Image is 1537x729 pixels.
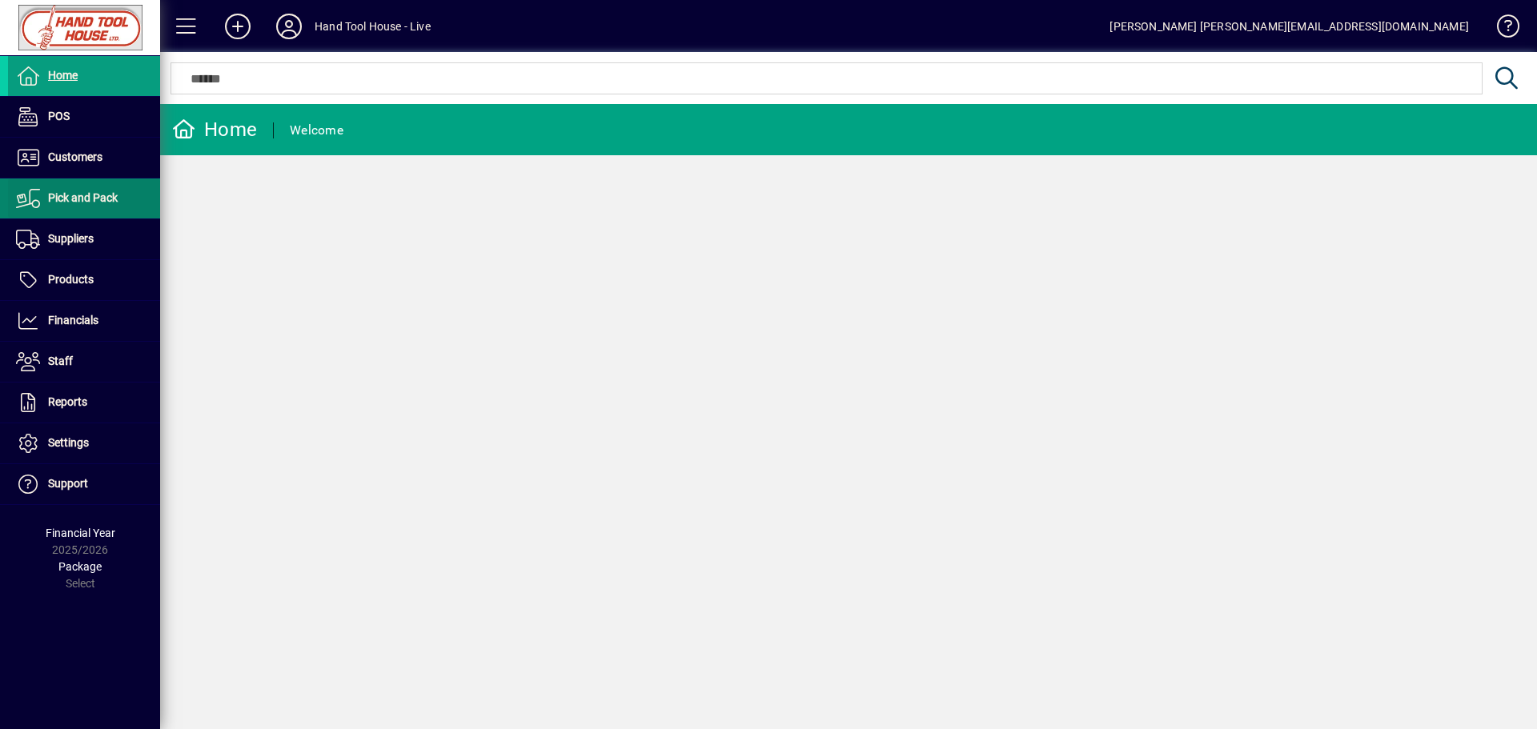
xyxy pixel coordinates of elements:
a: Financials [8,301,160,341]
div: Hand Tool House - Live [315,14,431,39]
div: Home [172,117,257,142]
a: Settings [8,423,160,463]
span: Pick and Pack [48,191,118,204]
a: Suppliers [8,219,160,259]
a: Products [8,260,160,300]
span: Financial Year [46,527,115,539]
span: Support [48,477,88,490]
a: Customers [8,138,160,178]
span: Reports [48,395,87,408]
a: Staff [8,342,160,382]
a: POS [8,97,160,137]
button: Add [212,12,263,41]
span: POS [48,110,70,122]
span: Products [48,273,94,286]
span: Package [58,560,102,573]
span: Customers [48,150,102,163]
span: Financials [48,314,98,326]
span: Suppliers [48,232,94,245]
a: Knowledge Base [1485,3,1517,55]
div: [PERSON_NAME] [PERSON_NAME][EMAIL_ADDRESS][DOMAIN_NAME] [1110,14,1469,39]
a: Support [8,464,160,504]
a: Pick and Pack [8,178,160,218]
a: Reports [8,383,160,423]
span: Home [48,69,78,82]
div: Welcome [290,118,343,143]
span: Settings [48,436,89,449]
button: Profile [263,12,315,41]
span: Staff [48,354,73,367]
